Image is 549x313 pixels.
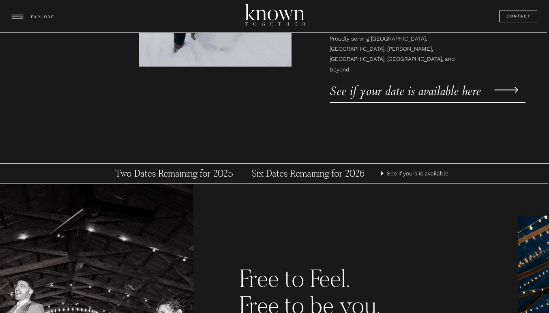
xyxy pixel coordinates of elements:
[99,168,249,180] a: Two Dates Remaining for 2025
[387,168,450,179] a: See if yours is available
[330,80,498,93] a: See if your date is available here
[233,168,384,180] a: Six Dates Remaining for 2026
[330,2,506,26] h1: Upstate [US_STATE] Wedding Photographer
[31,13,56,21] h3: EXPLORE
[506,13,532,20] a: Contact
[330,34,457,56] h2: Proudly serving [GEOGRAPHIC_DATA], [GEOGRAPHIC_DATA], [PERSON_NAME], [GEOGRAPHIC_DATA], [GEOGRAPH...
